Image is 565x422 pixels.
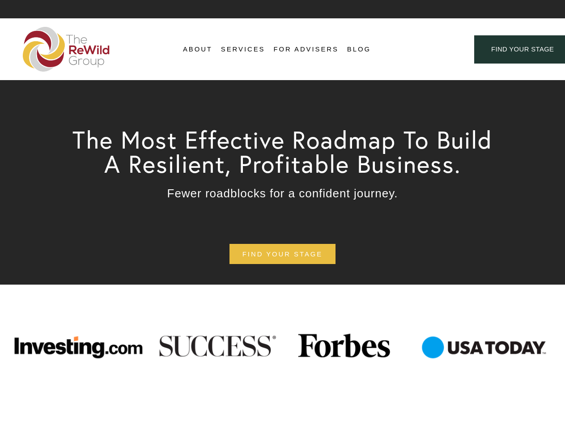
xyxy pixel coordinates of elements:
[229,244,336,264] a: find your stage
[273,43,338,56] a: For Advisers
[23,27,110,72] img: The ReWild Group
[221,43,265,55] span: Services
[167,187,398,200] span: Fewer roadblocks for a confident journey.
[72,124,500,179] span: The Most Effective Roadmap To Build A Resilient, Profitable Business.
[183,43,212,56] a: folder dropdown
[347,43,371,56] a: Blog
[183,43,212,55] span: About
[221,43,265,56] a: folder dropdown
